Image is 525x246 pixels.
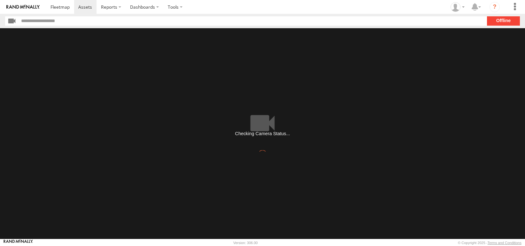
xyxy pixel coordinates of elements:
[490,2,500,12] i: ?
[458,241,521,245] div: © Copyright 2025 -
[4,240,33,246] a: Visit our Website
[488,241,521,245] a: Terms and Conditions
[6,5,40,9] img: rand-logo.svg
[448,2,467,12] div: Erick Ramirez
[233,241,258,245] div: Version: 306.00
